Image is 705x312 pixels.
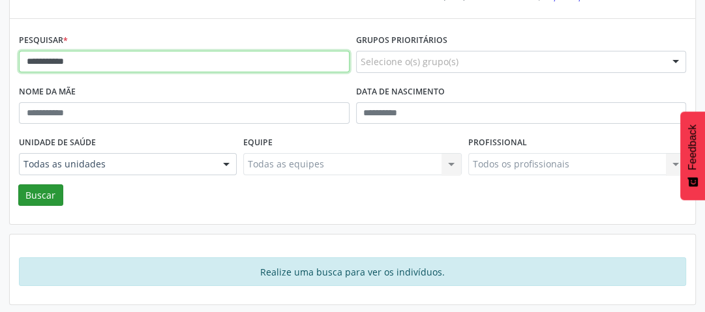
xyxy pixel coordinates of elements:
[23,158,210,171] span: Todas as unidades
[356,31,447,51] label: Grupos prioritários
[468,133,527,153] label: Profissional
[18,184,63,206] button: Buscar
[19,31,68,51] label: Pesquisar
[19,133,96,153] label: Unidade de saúde
[687,124,698,170] span: Feedback
[19,257,686,286] div: Realize uma busca para ver os indivíduos.
[680,111,705,200] button: Feedback - Mostrar pesquisa
[361,55,458,68] span: Selecione o(s) grupo(s)
[19,82,76,102] label: Nome da mãe
[356,82,445,102] label: Data de nascimento
[243,133,273,153] label: Equipe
